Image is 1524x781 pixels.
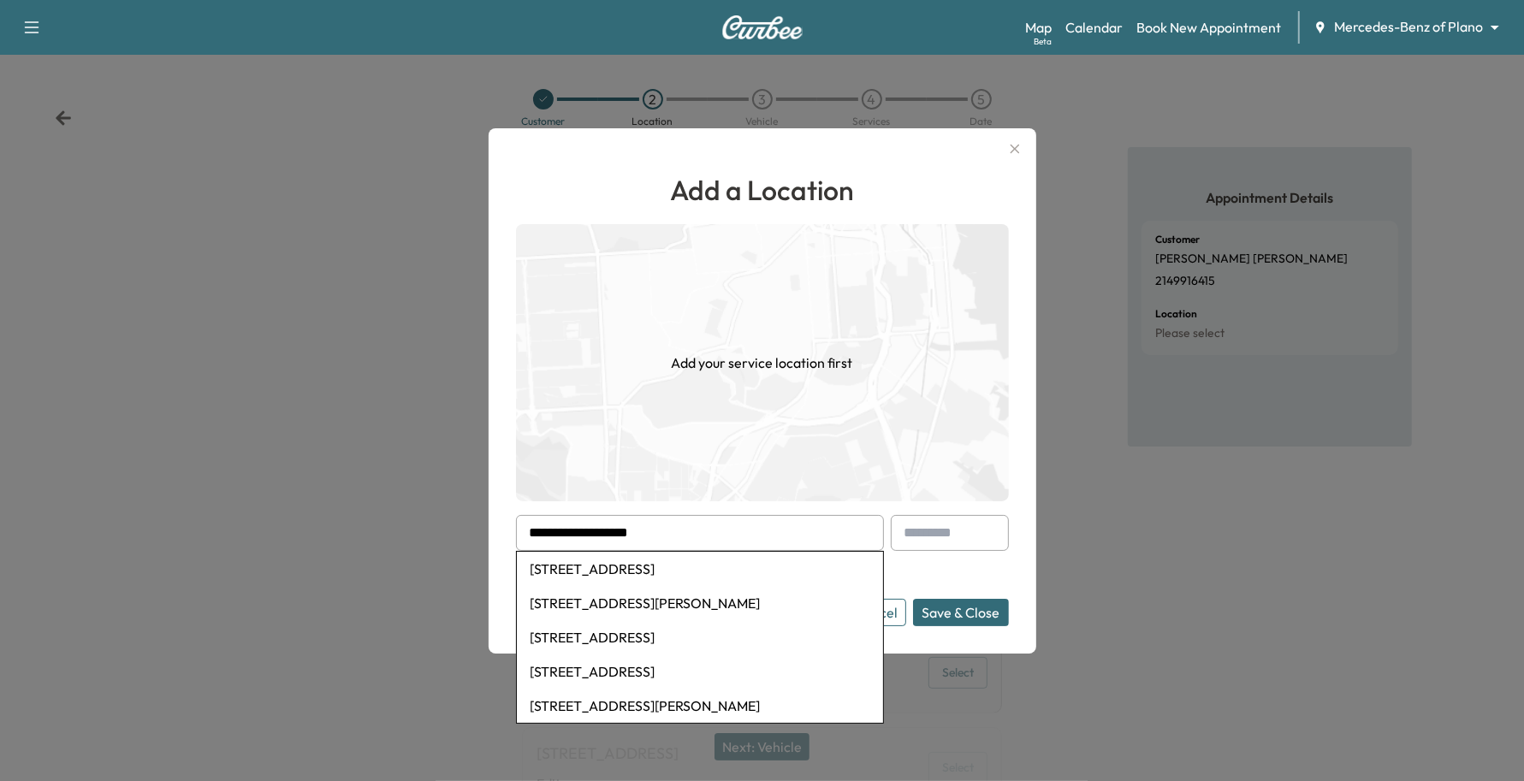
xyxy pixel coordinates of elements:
li: [STREET_ADDRESS][PERSON_NAME] [517,586,883,620]
li: [STREET_ADDRESS] [517,620,883,654]
h1: Add a Location [516,169,1009,210]
span: Mercedes-Benz of Plano [1334,17,1483,37]
a: Book New Appointment [1136,17,1281,38]
li: [STREET_ADDRESS] [517,552,883,586]
a: MapBeta [1025,17,1052,38]
img: empty-map-CL6vilOE.png [516,224,1009,501]
button: Save & Close [913,599,1009,626]
img: Curbee Logo [721,15,804,39]
h1: Add your service location first [672,352,853,373]
div: Beta [1034,35,1052,48]
li: [STREET_ADDRESS][PERSON_NAME] [517,689,883,723]
a: Calendar [1065,17,1123,38]
li: [STREET_ADDRESS] [517,654,883,689]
